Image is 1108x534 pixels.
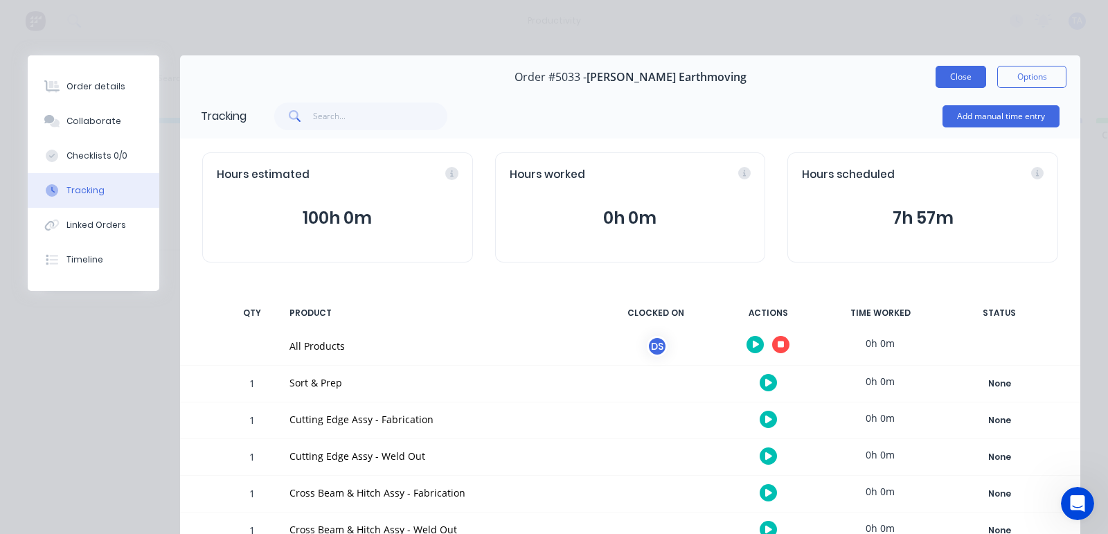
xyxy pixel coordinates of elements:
[587,71,747,84] span: [PERSON_NAME] Earthmoving
[997,66,1066,88] button: Options
[949,411,1050,430] button: None
[231,299,273,328] div: QTY
[828,366,932,397] div: 0h 0m
[940,299,1058,328] div: STATUS
[231,478,273,512] div: 1
[289,449,587,463] div: Cutting Edge Assy - Weld Out
[201,108,247,125] div: Tracking
[604,299,708,328] div: CLOCKED ON
[949,374,1050,393] button: None
[66,80,125,93] div: Order details
[949,448,1049,466] div: None
[66,115,121,127] div: Collaborate
[217,167,310,183] span: Hours estimated
[313,103,448,130] input: Search...
[828,299,932,328] div: TIME WORKED
[942,105,1060,127] button: Add manual time entry
[949,485,1049,503] div: None
[828,476,932,507] div: 0h 0m
[936,66,986,88] button: Close
[949,484,1050,504] button: None
[66,219,126,231] div: Linked Orders
[231,368,273,402] div: 1
[66,150,127,162] div: Checklists 0/0
[28,104,159,139] button: Collaborate
[217,205,458,231] button: 100h 0m
[28,208,159,242] button: Linked Orders
[28,173,159,208] button: Tracking
[66,184,105,197] div: Tracking
[28,139,159,173] button: Checklists 0/0
[66,253,103,266] div: Timeline
[28,69,159,104] button: Order details
[828,439,932,470] div: 0h 0m
[802,205,1044,231] button: 7h 57m
[289,375,587,390] div: Sort & Prep
[28,242,159,277] button: Timeline
[281,299,596,328] div: PRODUCT
[716,299,820,328] div: ACTIONS
[828,328,932,359] div: 0h 0m
[231,404,273,438] div: 1
[231,441,273,475] div: 1
[647,336,668,357] div: DS
[828,402,932,434] div: 0h 0m
[949,447,1050,467] button: None
[510,167,585,183] span: Hours worked
[949,375,1049,393] div: None
[515,71,587,84] span: Order #5033 -
[510,205,751,231] button: 0h 0m
[949,411,1049,429] div: None
[802,167,895,183] span: Hours scheduled
[289,412,587,427] div: Cutting Edge Assy - Fabrication
[289,339,587,353] div: All Products
[1061,487,1094,520] iframe: Intercom live chat
[289,486,587,500] div: Cross Beam & Hitch Assy - Fabrication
